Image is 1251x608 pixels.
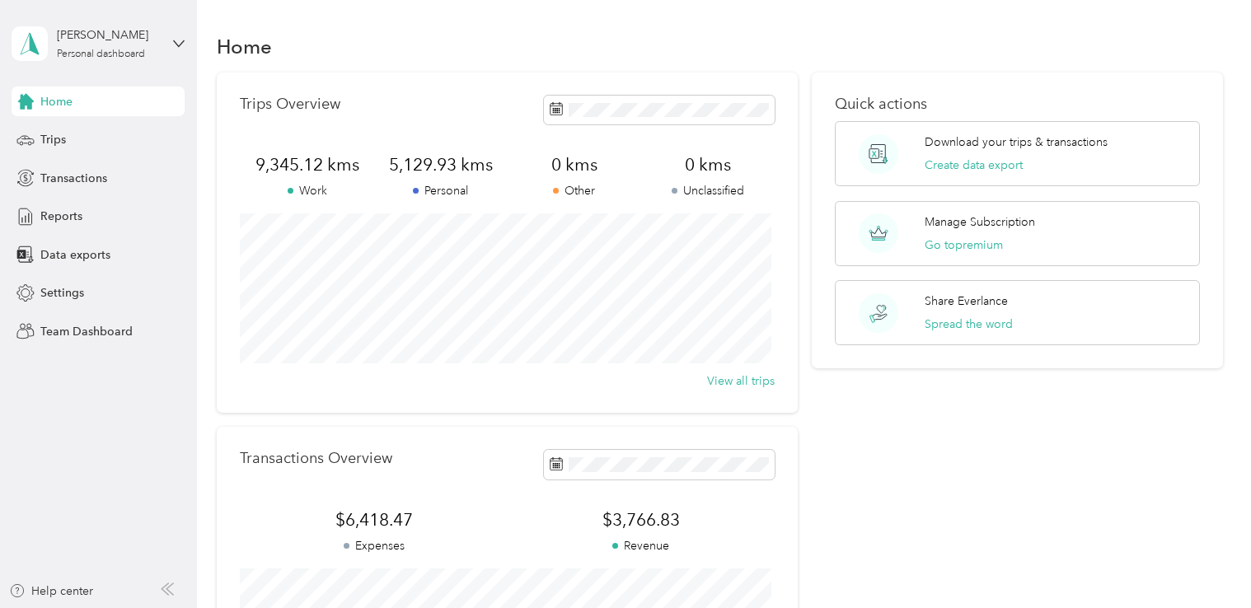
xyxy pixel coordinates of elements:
button: View all trips [707,372,775,390]
div: Personal dashboard [57,49,145,59]
span: Reports [40,208,82,225]
span: $3,766.83 [508,508,775,531]
div: [PERSON_NAME] [57,26,160,44]
span: Home [40,93,73,110]
h1: Home [217,38,272,55]
p: Quick actions [835,96,1199,113]
span: Data exports [40,246,110,264]
p: Trips Overview [240,96,340,113]
p: Expenses [240,537,507,554]
p: Revenue [508,537,775,554]
p: Work [240,182,373,199]
button: Go topremium [925,236,1003,254]
span: Transactions [40,170,107,187]
p: Other [508,182,641,199]
button: Create data export [925,157,1023,174]
p: Share Everlance [925,292,1008,310]
span: Trips [40,131,66,148]
span: 0 kms [508,153,641,176]
span: 5,129.93 kms [374,153,508,176]
button: Spread the word [925,316,1013,333]
p: Transactions Overview [240,450,392,467]
span: Settings [40,284,84,302]
span: 0 kms [641,153,775,176]
iframe: Everlance-gr Chat Button Frame [1159,516,1251,608]
p: Unclassified [641,182,775,199]
p: Manage Subscription [925,213,1035,231]
p: Download your trips & transactions [925,133,1108,151]
span: 9,345.12 kms [240,153,373,176]
button: Help center [9,582,93,600]
p: Personal [374,182,508,199]
span: $6,418.47 [240,508,507,531]
span: Team Dashboard [40,323,133,340]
